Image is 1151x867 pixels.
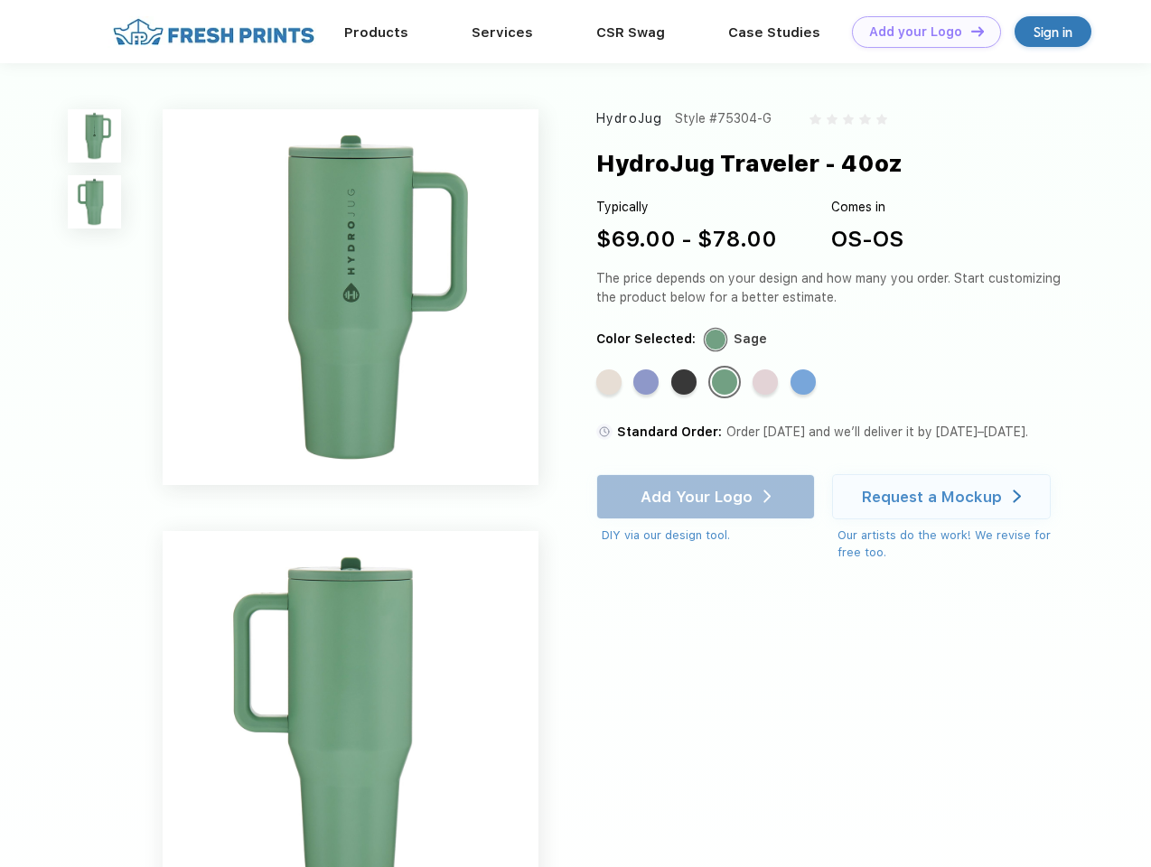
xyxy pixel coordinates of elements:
img: func=resize&h=100 [68,175,121,228]
img: DT [971,26,984,36]
div: Style #75304-G [675,109,772,128]
div: Cream [596,369,622,395]
a: Products [344,24,408,41]
div: HydroJug Traveler - 40oz [596,146,903,181]
img: func=resize&h=100 [68,109,121,163]
a: Sign in [1015,16,1091,47]
img: gray_star.svg [876,114,887,125]
img: gray_star.svg [809,114,820,125]
div: Comes in [831,198,903,217]
div: Sign in [1034,22,1072,42]
div: The price depends on your design and how many you order. Start customizing the product below for ... [596,269,1068,307]
div: Pink Sand [753,369,778,395]
div: Typically [596,198,777,217]
div: Black [671,369,697,395]
div: Peri [633,369,659,395]
img: standard order [596,424,613,440]
img: gray_star.svg [827,114,838,125]
img: fo%20logo%202.webp [108,16,320,48]
div: Add your Logo [869,24,962,40]
div: Request a Mockup [862,488,1002,506]
span: Order [DATE] and we’ll deliver it by [DATE]–[DATE]. [726,424,1028,439]
div: Our artists do the work! We revise for free too. [838,527,1068,562]
div: OS-OS [831,223,903,256]
img: func=resize&h=640 [163,109,538,485]
div: HydroJug [596,109,662,128]
div: $69.00 - $78.00 [596,223,777,256]
span: Standard Order: [617,424,722,439]
img: white arrow [1013,489,1021,503]
div: Riptide [791,369,816,395]
img: gray_star.svg [843,114,854,125]
img: gray_star.svg [859,114,870,125]
div: Sage [712,369,737,395]
div: Color Selected: [596,330,696,349]
div: DIY via our design tool. [602,527,815,545]
div: Sage [734,330,767,349]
